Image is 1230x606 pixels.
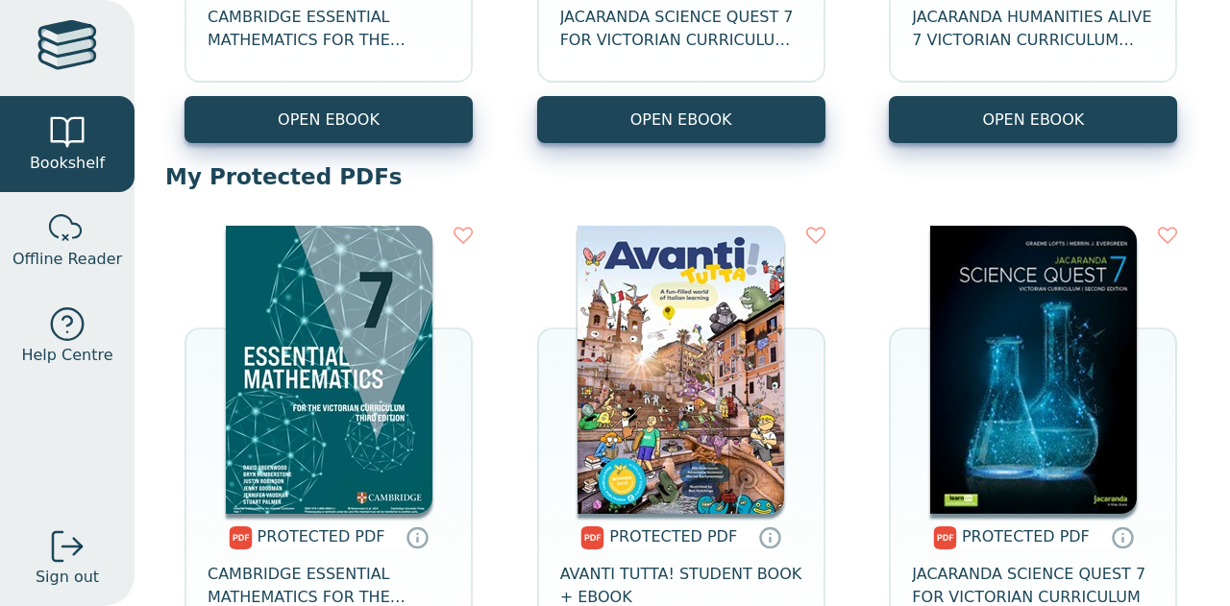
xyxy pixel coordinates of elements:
[165,162,1199,191] p: My Protected PDFs
[184,96,473,143] button: OPEN EBOOK
[1111,525,1134,548] a: Protected PDFs cannot be printed, copied or shared. They can be accessed online through Education...
[578,226,784,514] img: 564610dd-0b25-4fb6-9e11-a5845c3ab958.jpg
[580,526,604,549] img: pdf.svg
[560,6,802,52] span: JACARANDA SCIENCE QUEST 7 FOR VICTORIAN CURRICULUM LEARNON 2E EBOOK
[226,226,432,514] img: 38f61441-8c7b-47c1-b281-f2cfadf3619f.jpg
[609,527,737,545] span: PROTECTED PDF
[258,527,385,545] span: PROTECTED PDF
[758,525,781,548] a: Protected PDFs cannot be printed, copied or shared. They can be accessed online through Education...
[537,96,825,143] button: OPEN EBOOK
[406,525,429,548] a: Protected PDFs cannot be printed, copied or shared. They can be accessed online through Education...
[21,344,112,367] span: Help Centre
[912,6,1154,52] span: JACARANDA HUMANITIES ALIVE 7 VICTORIAN CURRICULUM LEARNON EBOOK 2E
[933,526,957,549] img: pdf.svg
[30,152,105,175] span: Bookshelf
[12,248,122,271] span: Offline Reader
[208,6,450,52] span: CAMBRIDGE ESSENTIAL MATHEMATICS FOR THE VICTORIAN CURRICULUM YEAR 7 EBOOK 3E
[930,226,1137,514] img: 80e2409e-1a35-4241-aab0-f2179ba3c3a7.jpg
[889,96,1177,143] button: OPEN EBOOK
[36,566,99,589] span: Sign out
[229,526,253,549] img: pdf.svg
[962,527,1090,545] span: PROTECTED PDF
